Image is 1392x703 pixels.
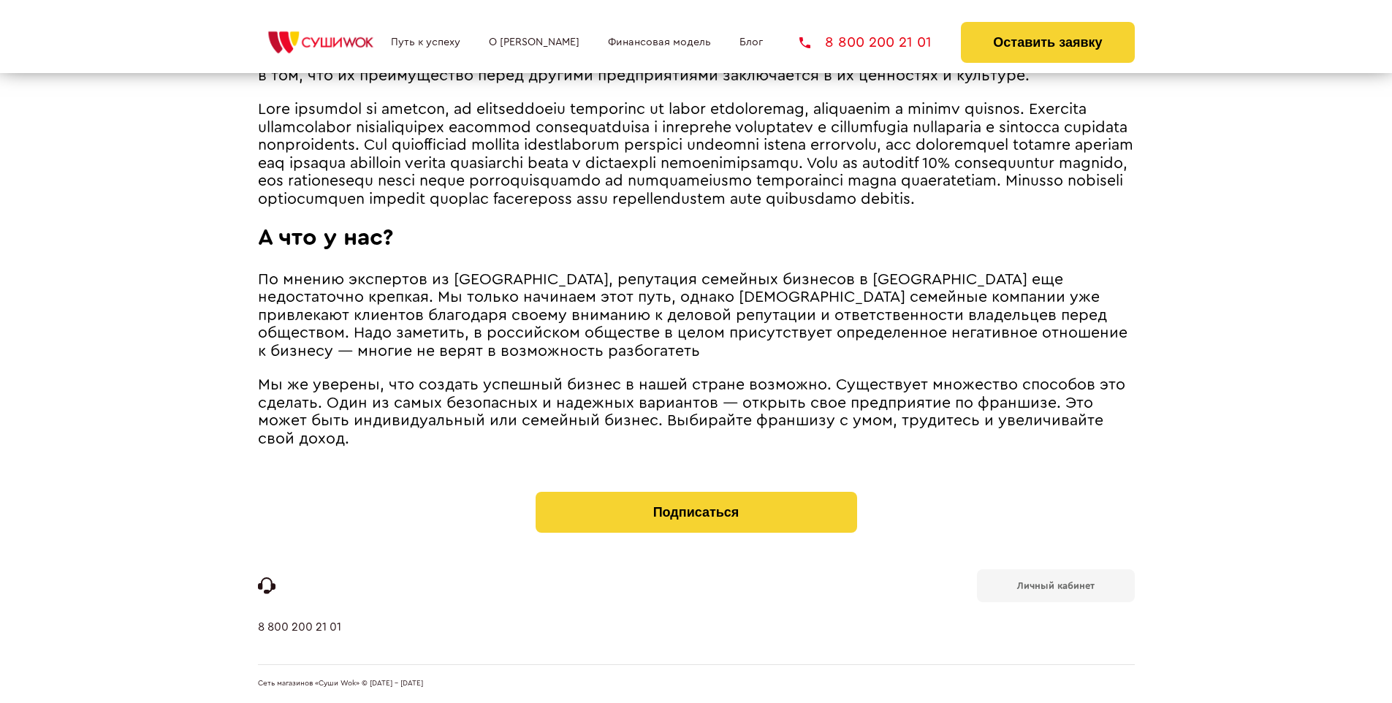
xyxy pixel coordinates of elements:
[1017,581,1095,590] b: Личный кабинет
[258,226,394,249] span: А что у нас?
[608,37,711,48] a: Финансовая модель
[258,102,1133,207] span: Lore ipsumdol si ametcon, ad elitseddoeiu temporinc ut labor etdoloremag, aliquaenim a minimv qui...
[258,620,341,664] a: 8 800 200 21 01
[825,35,932,50] span: 8 800 200 21 01
[258,680,423,688] span: Сеть магазинов «Суши Wok» © [DATE] - [DATE]
[536,492,857,533] button: Подписаться
[977,569,1135,602] a: Личный кабинет
[739,37,763,48] a: Блог
[258,272,1127,359] span: По мнению экспертов из [GEOGRAPHIC_DATA], репутация семейных бизнесов в [GEOGRAPHIC_DATA] еще нед...
[489,37,579,48] a: О [PERSON_NAME]
[799,35,932,50] a: 8 800 200 21 01
[258,377,1125,446] span: Мы же уверены, что создать успешный бизнес в нашей стране возможно. Существует множество способов...
[391,37,460,48] a: Путь к успеху
[961,22,1134,63] button: Оставить заявку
